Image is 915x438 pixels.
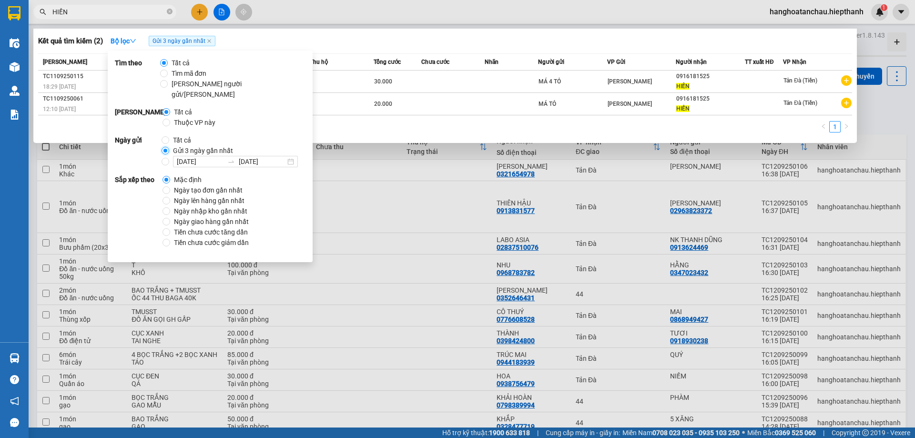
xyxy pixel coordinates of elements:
[177,156,224,167] input: Ngày bắt đầu
[783,77,817,84] span: Tản Đà (Tiền)
[167,8,173,17] span: close-circle
[821,123,826,129] span: left
[167,9,173,14] span: close-circle
[227,158,235,165] span: swap-right
[170,107,196,117] span: Tất cả
[783,100,817,106] span: Tản Đà (Tiền)
[829,121,841,132] li: 1
[8,6,20,20] img: logo-vxr
[103,33,144,49] button: Bộ lọcdown
[783,59,806,65] span: VP Nhận
[43,59,87,65] span: [PERSON_NAME]
[115,174,163,248] strong: Sắp xếp theo
[170,227,252,237] span: Tiền chưa cước tăng dần
[676,59,707,65] span: Người nhận
[841,121,852,132] button: right
[170,185,246,195] span: Ngày tạo đơn gần nhất
[43,106,76,112] span: 12:10 [DATE]
[485,59,498,65] span: Nhãn
[115,107,163,128] strong: [PERSON_NAME]
[374,59,401,65] span: Tổng cước
[43,83,76,90] span: 18:29 [DATE]
[169,145,237,156] span: Gửi 3 ngày gần nhất
[149,36,215,46] span: Gửi 3 ngày gần nhất
[115,58,160,100] strong: Tìm theo
[818,121,829,132] button: left
[818,121,829,132] li: Previous Page
[170,237,253,248] span: Tiền chưa cước giảm dần
[111,37,136,45] strong: Bộ lọc
[43,71,122,81] div: TC1109250115
[170,206,251,216] span: Ngày nhập kho gần nhất
[421,59,449,65] span: Chưa cước
[207,39,212,43] span: close
[676,71,744,81] div: 0916181525
[539,77,607,87] div: MÁ 4 TỎ
[841,121,852,132] li: Next Page
[10,110,20,120] img: solution-icon
[43,94,122,104] div: TC1109250061
[844,123,849,129] span: right
[310,59,328,65] span: Thu hộ
[374,78,392,85] span: 30.000
[539,99,607,109] div: MÁ TỎ
[676,105,690,112] span: HIỀN
[10,62,20,72] img: warehouse-icon
[676,83,690,90] span: HIỀN
[841,75,852,86] span: plus-circle
[830,122,840,132] a: 1
[676,94,744,104] div: 0916181525
[169,135,195,145] span: Tất cả
[841,98,852,108] span: plus-circle
[10,38,20,48] img: warehouse-icon
[170,117,219,128] span: Thuộc VP này
[168,68,211,79] span: Tìm mã đơn
[168,58,193,68] span: Tất cả
[607,59,625,65] span: VP Gửi
[239,156,285,167] input: Ngày kết thúc
[10,86,20,96] img: warehouse-icon
[10,353,20,363] img: warehouse-icon
[170,216,253,227] span: Ngày giao hàng gần nhất
[52,7,165,17] input: Tìm tên, số ĐT hoặc mã đơn
[10,397,19,406] span: notification
[170,174,205,185] span: Mặc định
[538,59,564,65] span: Người gửi
[10,375,19,384] span: question-circle
[115,135,162,167] strong: Ngày gửi
[168,79,302,100] span: [PERSON_NAME] người gửi/[PERSON_NAME]
[10,418,19,427] span: message
[608,101,652,107] span: [PERSON_NAME]
[40,9,46,15] span: search
[227,158,235,165] span: to
[608,78,652,85] span: [PERSON_NAME]
[374,101,392,107] span: 20.000
[170,195,248,206] span: Ngày lên hàng gần nhất
[130,38,136,44] span: down
[38,36,103,46] h3: Kết quả tìm kiếm ( 2 )
[745,59,774,65] span: TT xuất HĐ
